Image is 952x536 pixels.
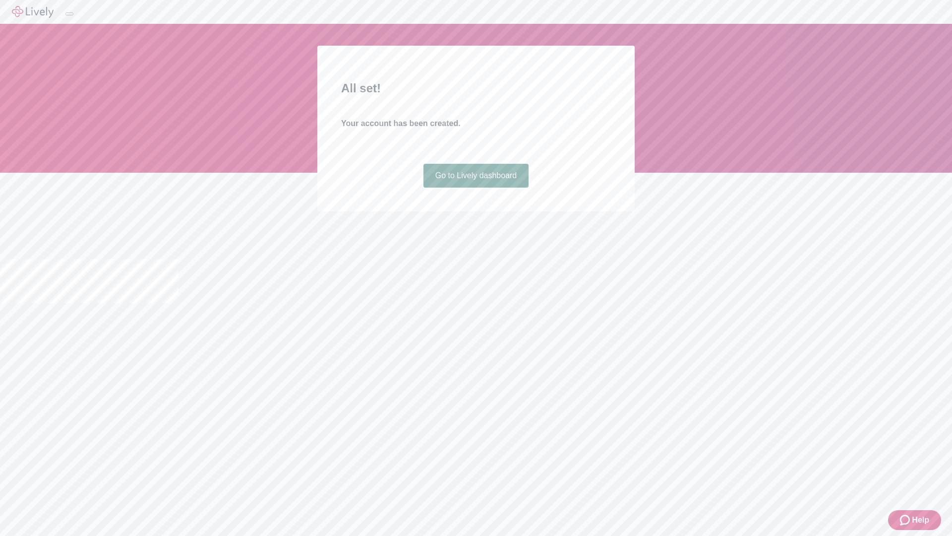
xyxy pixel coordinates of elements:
[900,514,912,526] svg: Zendesk support icon
[341,79,611,97] h2: All set!
[912,514,929,526] span: Help
[12,6,54,18] img: Lively
[341,118,611,130] h4: Your account has been created.
[423,164,529,188] a: Go to Lively dashboard
[65,12,73,15] button: Log out
[888,510,941,530] button: Zendesk support iconHelp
